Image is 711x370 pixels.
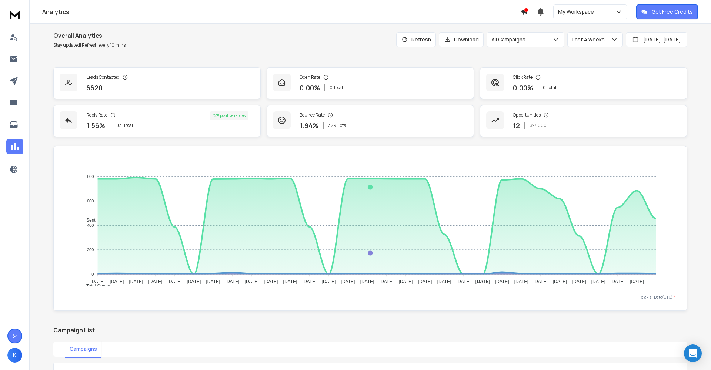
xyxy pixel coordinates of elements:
button: Refresh [396,32,436,47]
tspan: [DATE] [591,279,605,284]
p: $ 24000 [530,122,547,128]
p: 12 [513,120,520,131]
p: 1.56 % [86,120,105,131]
tspan: [DATE] [534,279,548,284]
tspan: 0 [91,272,94,276]
p: 0.00 % [513,83,533,93]
p: Click Rate [513,74,533,80]
span: Sent [81,218,96,223]
p: 0 Total [330,85,343,91]
tspan: [DATE] [283,279,297,284]
tspan: [DATE] [572,279,586,284]
p: x-axis : Date(UTC) [66,295,675,300]
h1: Analytics [42,7,521,16]
p: 6620 [86,83,103,93]
tspan: [DATE] [495,279,509,284]
p: 1.94 % [300,120,318,131]
span: 103 [115,122,122,128]
tspan: [DATE] [341,279,355,284]
p: 0.00 % [300,83,320,93]
button: K [7,348,22,363]
p: Reply Rate [86,112,107,118]
button: [DATE]-[DATE] [626,32,687,47]
tspan: [DATE] [322,279,336,284]
h2: Campaign List [53,326,687,334]
tspan: 200 [87,248,94,252]
a: Open Rate0.00%0 Total [267,67,474,99]
p: My Workspace [558,8,597,16]
tspan: [DATE] [611,279,625,284]
tspan: [DATE] [129,279,143,284]
tspan: [DATE] [514,279,528,284]
p: Last 4 weeks [572,36,608,43]
tspan: [DATE] [399,279,413,284]
tspan: 800 [87,174,94,179]
h1: Overall Analytics [53,31,127,40]
p: Open Rate [300,74,320,80]
p: Opportunities [513,112,541,118]
button: Get Free Credits [636,4,698,19]
p: Download [454,36,479,43]
tspan: [DATE] [418,279,432,284]
div: 12 % positive replies [210,111,248,120]
tspan: [DATE] [206,279,220,284]
a: Bounce Rate1.94%329Total [267,105,474,137]
p: Refresh [411,36,431,43]
tspan: [DATE] [380,279,394,284]
tspan: [DATE] [110,279,124,284]
span: Total Opens [81,283,110,289]
p: Leads Contacted [86,74,120,80]
tspan: [DATE] [264,279,278,284]
tspan: [DATE] [630,279,644,284]
div: Open Intercom Messenger [684,344,702,362]
tspan: 600 [87,199,94,203]
tspan: [DATE] [91,279,105,284]
a: Leads Contacted6620 [53,67,261,99]
p: Bounce Rate [300,112,325,118]
tspan: [DATE] [187,279,201,284]
p: All Campaigns [491,36,528,43]
p: Stay updated! Refresh every 10 mins. [53,42,127,48]
p: Get Free Credits [652,8,693,16]
a: Reply Rate1.56%103Total12% positive replies [53,105,261,137]
tspan: [DATE] [303,279,317,284]
tspan: [DATE] [475,279,490,284]
tspan: [DATE] [226,279,240,284]
span: 329 [328,122,336,128]
a: Opportunities12$24000 [480,105,687,137]
span: Total [123,122,133,128]
tspan: [DATE] [437,279,451,284]
button: Download [439,32,484,47]
img: logo [7,7,22,21]
tspan: [DATE] [457,279,471,284]
button: Campaigns [65,341,101,358]
tspan: [DATE] [148,279,163,284]
tspan: [DATE] [245,279,259,284]
p: 0 Total [543,85,556,91]
tspan: [DATE] [553,279,567,284]
tspan: 400 [87,223,94,228]
span: Total [338,122,347,128]
tspan: [DATE] [168,279,182,284]
tspan: [DATE] [360,279,374,284]
a: Click Rate0.00%0 Total [480,67,687,99]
